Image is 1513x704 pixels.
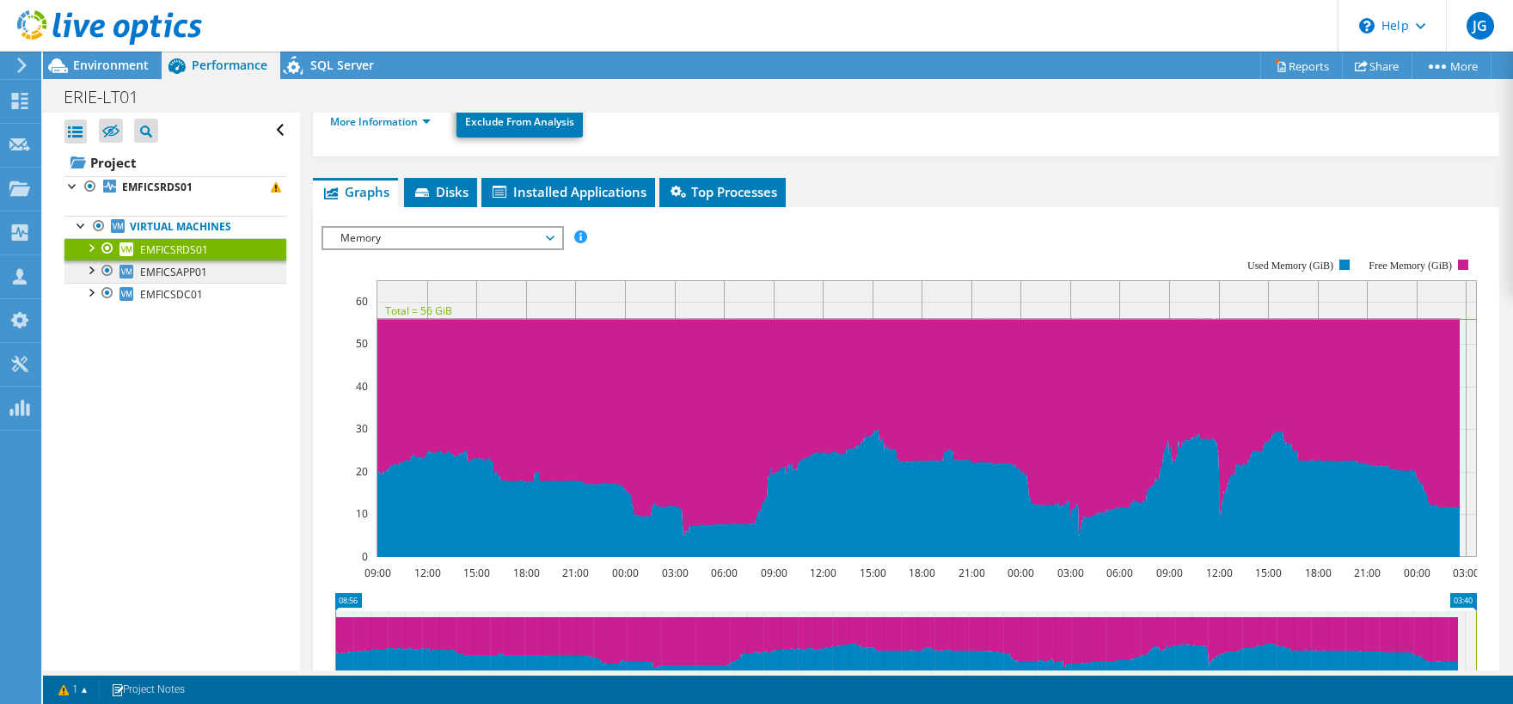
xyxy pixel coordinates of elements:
[322,183,389,200] span: Graphs
[1467,12,1494,40] span: JG
[909,566,935,580] text: 18:00
[1156,566,1183,580] text: 09:00
[414,566,441,580] text: 12:00
[356,421,368,436] text: 30
[364,566,391,580] text: 09:00
[99,679,197,701] a: Project Notes
[356,506,368,521] text: 10
[860,566,886,580] text: 15:00
[612,566,639,580] text: 00:00
[810,566,836,580] text: 12:00
[1359,18,1375,34] svg: \n
[385,303,452,318] text: Total = 56 GiB
[140,287,203,302] span: EMFICSDC01
[711,566,738,580] text: 06:00
[1369,260,1453,272] text: Free Memory (GiB)
[490,183,646,200] span: Installed Applications
[1354,566,1381,580] text: 21:00
[1008,566,1034,580] text: 00:00
[122,180,193,194] b: EMFICSRDS01
[64,149,286,176] a: Project
[332,228,553,248] span: Memory
[356,464,368,479] text: 20
[662,566,689,580] text: 03:00
[1057,566,1084,580] text: 03:00
[356,379,368,394] text: 40
[1206,566,1233,580] text: 12:00
[56,88,165,107] h1: ERIE-LT01
[1247,260,1333,272] text: Used Memory (GiB)
[1453,566,1479,580] text: 03:00
[356,294,368,309] text: 60
[959,566,985,580] text: 21:00
[562,566,589,580] text: 21:00
[140,265,207,279] span: EMFICSAPP01
[64,216,286,238] a: Virtual Machines
[64,238,286,260] a: EMFICSRDS01
[513,566,540,580] text: 18:00
[1255,566,1282,580] text: 15:00
[64,283,286,305] a: EMFICSDC01
[1305,566,1332,580] text: 18:00
[192,57,267,73] span: Performance
[310,57,374,73] span: SQL Server
[1106,566,1133,580] text: 06:00
[1342,52,1412,79] a: Share
[64,176,286,199] a: EMFICSRDS01
[73,57,149,73] span: Environment
[1260,52,1343,79] a: Reports
[456,107,583,138] a: Exclude From Analysis
[413,183,469,200] span: Disks
[362,549,368,564] text: 0
[668,183,777,200] span: Top Processes
[356,336,368,351] text: 50
[140,242,208,257] span: EMFICSRDS01
[1412,52,1492,79] a: More
[64,260,286,283] a: EMFICSAPP01
[330,114,431,129] a: More Information
[761,566,787,580] text: 09:00
[1404,566,1430,580] text: 00:00
[46,679,100,701] a: 1
[463,566,490,580] text: 15:00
